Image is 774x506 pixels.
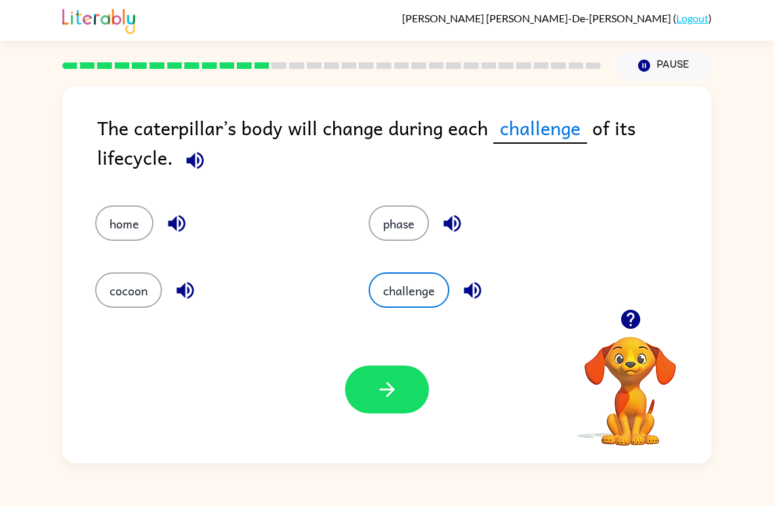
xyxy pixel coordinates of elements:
button: phase [369,205,429,241]
button: cocoon [95,272,162,308]
span: [PERSON_NAME] [PERSON_NAME]-De-[PERSON_NAME] [402,12,673,24]
button: home [95,205,153,241]
button: challenge [369,272,449,308]
div: ( ) [402,12,712,24]
img: Literably [62,5,135,34]
a: Logout [676,12,708,24]
div: The caterpillar’s body will change during each of its lifecycle. [97,113,712,179]
span: challenge [493,113,587,144]
button: Pause [617,51,712,81]
video: Your browser must support playing .mp4 files to use Literably. Please try using another browser. [565,316,696,448]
